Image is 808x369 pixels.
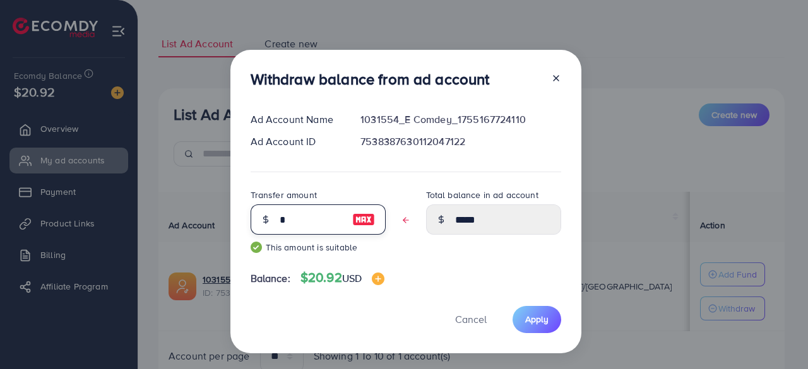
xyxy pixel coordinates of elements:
button: Apply [513,306,561,333]
label: Total balance in ad account [426,189,538,201]
div: Ad Account ID [241,134,351,149]
span: Apply [525,313,549,325]
div: Ad Account Name [241,112,351,127]
iframe: Chat [754,312,799,360]
span: Cancel [455,312,487,326]
img: guide [251,242,262,253]
div: 1031554_E Comdey_1755167724110 [350,112,571,127]
img: image [352,212,375,227]
h4: $20.92 [300,270,384,286]
div: 7538387630112047122 [350,134,571,149]
span: USD [342,271,362,285]
h3: Withdraw balance from ad account [251,70,490,88]
span: Balance: [251,271,290,286]
small: This amount is suitable [251,241,386,254]
button: Cancel [439,306,502,333]
label: Transfer amount [251,189,317,201]
img: image [372,272,384,285]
